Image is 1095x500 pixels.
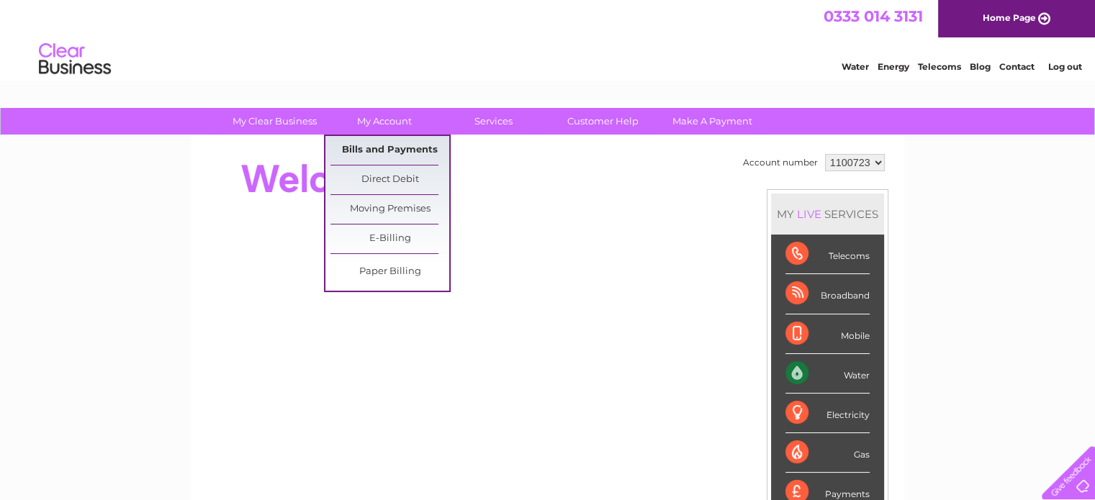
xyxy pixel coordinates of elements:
a: Make A Payment [653,108,772,135]
div: Water [785,354,870,394]
img: logo.png [38,37,112,81]
div: Clear Business is a trading name of Verastar Limited (registered in [GEOGRAPHIC_DATA] No. 3667643... [208,8,888,70]
a: Water [842,61,869,72]
a: Moving Premises [330,195,449,224]
a: My Clear Business [215,108,334,135]
div: Gas [785,433,870,473]
a: Direct Debit [330,165,449,194]
div: Mobile [785,314,870,354]
a: Log out [1047,61,1081,72]
a: Contact [999,61,1035,72]
td: Account number [739,150,821,175]
div: Electricity [785,394,870,433]
a: Services [434,108,553,135]
a: 0333 014 3131 [824,7,923,25]
a: Customer Help [544,108,662,135]
a: Bills and Payments [330,136,449,165]
a: Blog [970,61,991,72]
a: Paper Billing [330,258,449,286]
div: Telecoms [785,235,870,274]
div: LIVE [794,207,824,221]
a: Energy [878,61,909,72]
div: MY SERVICES [771,194,884,235]
a: My Account [325,108,443,135]
div: Broadband [785,274,870,314]
a: Telecoms [918,61,961,72]
a: E-Billing [330,224,449,253]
